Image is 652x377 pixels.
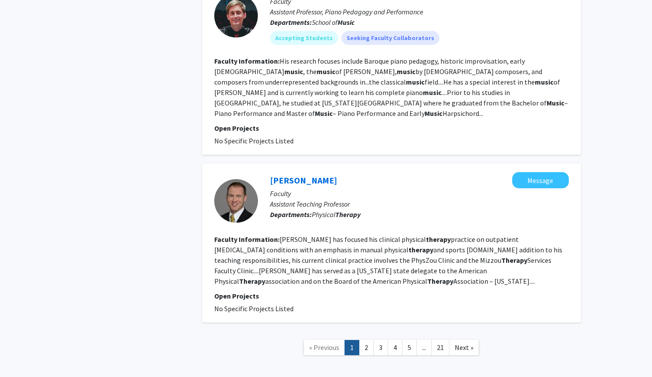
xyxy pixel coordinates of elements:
[202,331,581,367] nav: Page navigation
[535,78,554,86] b: music
[214,291,569,301] p: Open Projects
[359,340,374,355] a: 2
[338,18,355,27] b: Music
[214,123,569,133] p: Open Projects
[270,7,569,17] p: Assistant Professor, Piano Pedagogy and Performance
[214,235,280,244] b: Faculty Information:
[423,88,442,97] b: music
[409,245,433,254] b: therapy
[425,109,443,118] b: Music
[270,210,312,219] b: Departments:
[431,340,449,355] a: 21
[422,343,426,352] span: ...
[547,98,564,107] b: Music
[512,172,569,188] button: Message Jeff Bridges
[270,18,312,27] b: Departments:
[449,340,479,355] a: Next
[455,343,473,352] span: Next »
[214,57,280,65] b: Faculty Information:
[239,277,265,285] b: Therapy
[284,67,303,76] b: music
[304,340,345,355] a: Previous Page
[345,340,359,355] a: 1
[214,57,568,118] fg-read-more: His research focuses include Baroque piano pedagogy, historic improvisation, early [DEMOGRAPHIC_D...
[214,136,294,145] span: No Specific Projects Listed
[312,210,361,219] span: Physical
[270,175,337,186] a: [PERSON_NAME]
[341,31,439,45] mat-chip: Seeking Faculty Collaborators
[402,340,417,355] a: 5
[309,343,339,352] span: « Previous
[317,67,335,76] b: music
[270,188,569,199] p: Faculty
[270,31,338,45] mat-chip: Accepting Students
[388,340,402,355] a: 4
[427,277,453,285] b: Therapy
[214,304,294,313] span: No Specific Projects Listed
[270,199,569,209] p: Assistant Teaching Professor
[406,78,425,86] b: music
[315,109,333,118] b: Music
[7,338,37,370] iframe: Chat
[214,235,562,285] fg-read-more: [PERSON_NAME] has focused his clinical physical practice on outpatient [MEDICAL_DATA] conditions ...
[426,235,451,244] b: therapy
[312,18,355,27] span: School of
[501,256,527,265] b: Therapy
[397,67,416,76] b: music
[373,340,388,355] a: 3
[335,210,361,219] b: Therapy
